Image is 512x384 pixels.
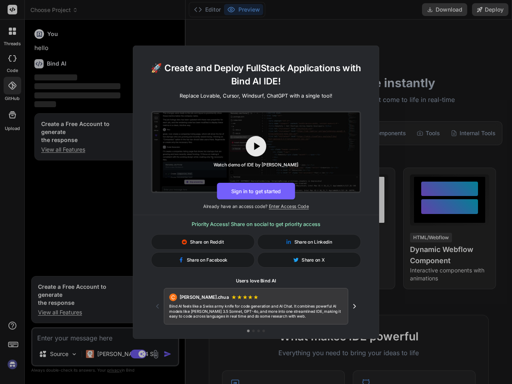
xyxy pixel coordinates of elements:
button: Previous testimonial [151,300,164,312]
button: Go to testimonial 3 [257,330,260,332]
span: ★ [231,293,237,301]
span: [PERSON_NAME].chua [180,294,229,300]
span: ★ [237,293,242,301]
button: Go to testimonial 1 [247,330,250,332]
span: ★ [242,293,248,301]
button: Sign in to get started [217,182,295,199]
span: Enter Access Code [269,203,309,209]
button: Go to testimonial 4 [262,330,265,332]
span: ★ [253,293,259,301]
p: Replace Lovable, Cursor, Windsurf, ChatGPT with a single tool! [180,92,332,99]
div: C [169,293,177,301]
button: Go to testimonial 2 [252,330,254,332]
span: Share on Reddit [190,238,224,245]
h3: Priority Access! Share on social to get priority access [151,220,361,228]
span: Share on Linkedin [294,238,332,245]
h1: 🚀 Create and Deploy FullStack Applications with Bind AI IDE! [143,61,368,88]
span: Share on Facebook [187,256,228,263]
p: Already have an access code? [133,203,379,210]
p: Bind AI feels like a Swiss army knife for code generation and AI Chat. It combines powerful AI mo... [169,304,343,319]
div: Watch demo of IDE by [PERSON_NAME] [214,162,299,168]
button: Next testimonial [348,300,361,312]
span: ★ [248,293,253,301]
span: Share on X [302,256,325,263]
h1: Users love Bind AI [151,278,361,284]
